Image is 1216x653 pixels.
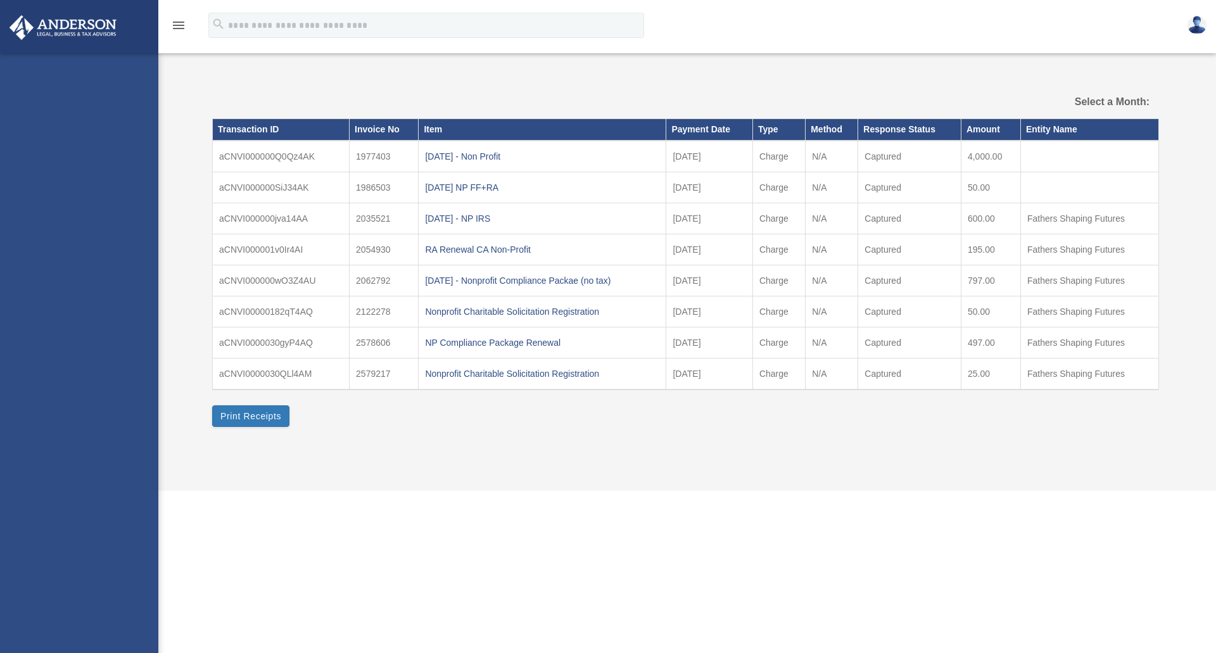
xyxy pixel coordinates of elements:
td: Fathers Shaping Futures [1020,358,1158,390]
td: 600.00 [961,203,1020,234]
td: Captured [858,296,961,327]
th: Transaction ID [213,119,350,141]
td: 1977403 [350,141,419,172]
td: [DATE] [666,358,752,390]
td: [DATE] [666,327,752,358]
td: Captured [858,203,961,234]
div: [DATE] - NP IRS [425,210,659,227]
td: aCNVI000000jva14AA [213,203,350,234]
td: 4,000.00 [961,141,1020,172]
td: 25.00 [961,358,1020,390]
td: Captured [858,327,961,358]
div: [DATE] NP FF+RA [425,179,659,196]
img: User Pic [1187,16,1206,34]
button: Print Receipts [212,405,289,427]
td: Captured [858,234,961,265]
td: aCNVI0000030QLl4AM [213,358,350,390]
td: Charge [752,265,805,296]
td: aCNVI000000SiJ34AK [213,172,350,203]
td: 2122278 [350,296,419,327]
td: Charge [752,358,805,390]
label: Select a Month: [1011,93,1149,111]
td: N/A [806,141,858,172]
td: 2062792 [350,265,419,296]
i: search [212,17,225,31]
td: 2578606 [350,327,419,358]
td: Captured [858,265,961,296]
td: Charge [752,327,805,358]
th: Amount [961,119,1020,141]
div: Nonprofit Charitable Solicitation Registration [425,365,659,383]
td: Captured [858,172,961,203]
a: menu [171,22,186,33]
div: NP Compliance Package Renewal [425,334,659,352]
td: Fathers Shaping Futures [1020,296,1158,327]
td: 2579217 [350,358,419,390]
td: Charge [752,203,805,234]
td: [DATE] [666,203,752,234]
i: menu [171,18,186,33]
td: Charge [752,296,805,327]
td: 2054930 [350,234,419,265]
td: 195.00 [961,234,1020,265]
td: N/A [806,203,858,234]
th: Entity Name [1020,119,1158,141]
td: N/A [806,234,858,265]
th: Payment Date [666,119,752,141]
th: Response Status [858,119,961,141]
td: N/A [806,172,858,203]
td: Fathers Shaping Futures [1020,327,1158,358]
td: [DATE] [666,265,752,296]
th: Item [419,119,666,141]
td: [DATE] [666,296,752,327]
td: Charge [752,172,805,203]
td: N/A [806,265,858,296]
td: 2035521 [350,203,419,234]
td: 797.00 [961,265,1020,296]
td: Fathers Shaping Futures [1020,203,1158,234]
td: [DATE] [666,234,752,265]
td: N/A [806,296,858,327]
img: Anderson Advisors Platinum Portal [6,15,120,40]
td: aCNVI000001v0Ir4AI [213,234,350,265]
td: N/A [806,358,858,390]
div: [DATE] - Non Profit [425,148,659,165]
td: Fathers Shaping Futures [1020,265,1158,296]
td: Fathers Shaping Futures [1020,234,1158,265]
td: Captured [858,358,961,390]
div: Nonprofit Charitable Solicitation Registration [425,303,659,320]
div: [DATE] - Nonprofit Compliance Packae (no tax) [425,272,659,289]
td: 50.00 [961,296,1020,327]
td: N/A [806,327,858,358]
th: Method [806,119,858,141]
div: RA Renewal CA Non-Profit [425,241,659,258]
td: aCNVI000000Q0Qz4AK [213,141,350,172]
th: Invoice No [350,119,419,141]
td: [DATE] [666,172,752,203]
td: 497.00 [961,327,1020,358]
td: 50.00 [961,172,1020,203]
td: aCNVI000000wO3Z4AU [213,265,350,296]
th: Type [752,119,805,141]
td: Charge [752,234,805,265]
td: aCNVI00000182qT4AQ [213,296,350,327]
td: 1986503 [350,172,419,203]
td: [DATE] [666,141,752,172]
td: aCNVI0000030gyP4AQ [213,327,350,358]
td: Captured [858,141,961,172]
td: Charge [752,141,805,172]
